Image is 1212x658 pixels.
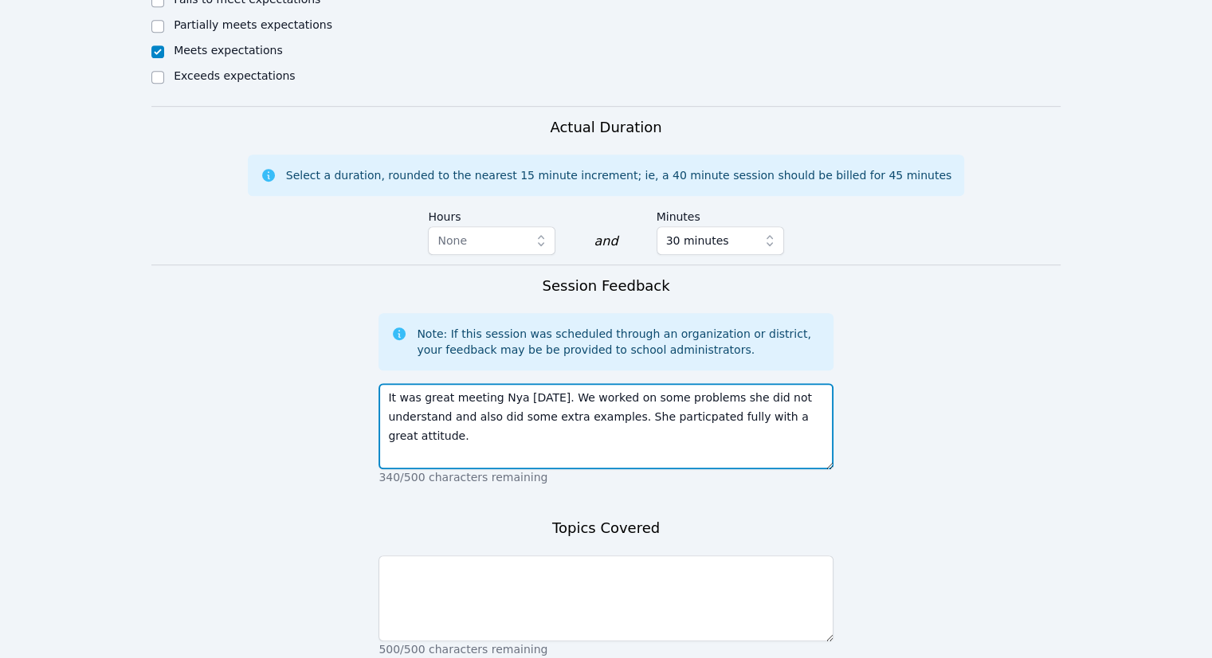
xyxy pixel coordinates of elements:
[379,383,833,469] textarea: It was great meeting Nya [DATE]. We worked on some problems she did not understand and also did s...
[428,226,555,255] button: None
[174,69,295,82] label: Exceeds expectations
[379,469,833,485] p: 340/500 characters remaining
[379,641,833,657] p: 500/500 characters remaining
[666,231,729,250] span: 30 minutes
[174,44,283,57] label: Meets expectations
[657,226,784,255] button: 30 minutes
[174,18,332,31] label: Partially meets expectations
[552,517,660,539] h3: Topics Covered
[286,167,951,183] div: Select a duration, rounded to the nearest 15 minute increment; ie, a 40 minute session should be ...
[417,326,820,358] div: Note: If this session was scheduled through an organization or district, your feedback may be be ...
[428,202,555,226] label: Hours
[657,202,784,226] label: Minutes
[594,232,618,251] div: and
[437,234,467,247] span: None
[550,116,661,139] h3: Actual Duration
[542,275,669,297] h3: Session Feedback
